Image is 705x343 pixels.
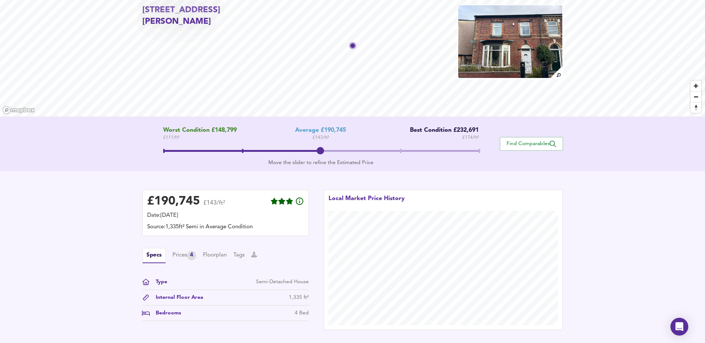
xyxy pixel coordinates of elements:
div: 4 Bed [295,309,309,317]
span: £143/ft² [203,200,225,211]
button: Tags [233,251,245,259]
img: property [457,4,563,79]
div: Source: 1,335ft² Semi in Average Condition [147,223,304,231]
span: Find Comparables [504,140,559,147]
div: Bedrooms [150,309,181,317]
button: Find Comparables [500,137,563,151]
div: Best Condition £232,691 [404,127,479,134]
div: Average £190,745 [295,127,346,134]
span: Reset bearing to north [691,102,701,113]
button: Floorplan [203,251,227,259]
div: £ 190,745 [147,196,200,207]
h2: [STREET_ADDRESS][PERSON_NAME] [142,4,277,28]
button: Zoom out [691,91,701,102]
div: Internal Floor Area [150,294,203,301]
span: Worst Condition £148,799 [163,127,237,134]
div: Semi-Detached House [256,278,309,286]
div: 4 [187,251,196,260]
div: Type [150,278,167,286]
span: Zoom out [691,92,701,102]
button: Specs [142,248,166,263]
div: Date: [DATE] [147,212,304,220]
div: Prices [172,251,196,260]
div: 1,335 ft² [289,294,309,301]
div: Move the slider to refine the Estimated Price [163,159,479,166]
a: Mapbox homepage [2,106,35,114]
span: £ 174 / ft² [462,134,479,141]
button: Zoom in [691,81,701,91]
div: Local Market Price History [329,195,405,211]
span: £ 143 / ft² [313,134,329,141]
div: Open Intercom Messenger [670,318,688,336]
button: Prices4 [172,251,196,260]
img: search [550,66,563,79]
span: £ 111 / ft² [163,134,237,141]
button: Reset bearing to north [691,102,701,113]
